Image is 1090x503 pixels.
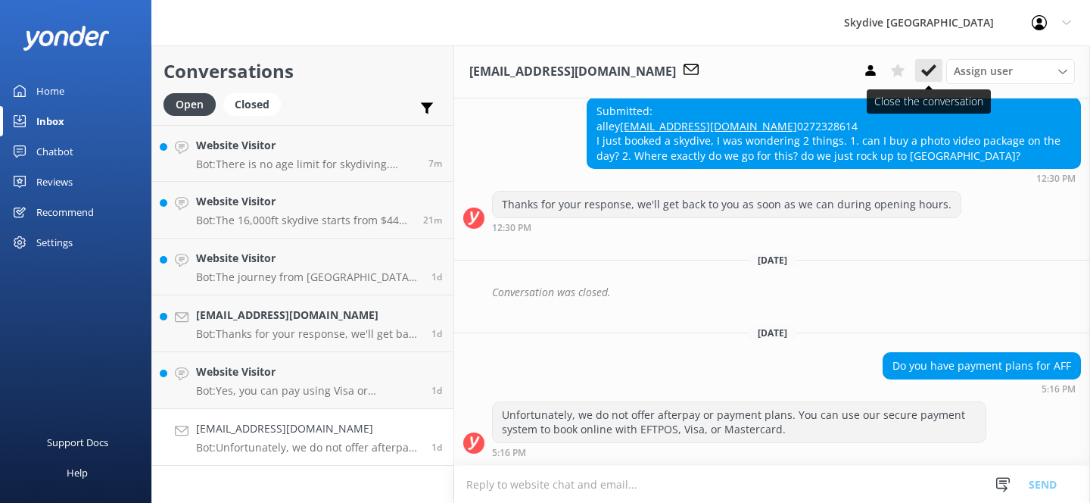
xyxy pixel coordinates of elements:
[423,214,442,227] span: Sep 13 2025 04:41pm (UTC +12:00) Pacific/Auckland
[47,427,108,458] div: Support Docs
[152,352,453,409] a: Website VisitorBot:Yes, you can pay using Visa or Mastercard on our website.1d
[196,327,420,341] p: Bot: Thanks for your response, we'll get back to you as soon as we can during opening hours.
[587,98,1080,168] div: Submitted: alley 0272328614 I just booked a skydive, I was wondering 2 things. 1. can I buy a pho...
[196,250,420,267] h4: Website Visitor
[469,62,676,82] h3: [EMAIL_ADDRESS][DOMAIN_NAME]
[428,157,442,170] span: Sep 13 2025 04:55pm (UTC +12:00) Pacific/Auckland
[152,295,453,352] a: [EMAIL_ADDRESS][DOMAIN_NAME]Bot:Thanks for your response, we'll get back to you as soon as we can...
[463,280,1081,305] div: 2025-09-05T19:40:36.358
[883,383,1081,394] div: Sep 11 2025 05:16pm (UTC +12:00) Pacific/Auckland
[587,173,1081,183] div: Sep 03 2025 12:30pm (UTC +12:00) Pacific/Auckland
[223,95,288,112] a: Closed
[196,420,420,437] h4: [EMAIL_ADDRESS][DOMAIN_NAME]
[946,59,1075,83] div: Assign User
[431,441,442,454] span: Sep 11 2025 05:16pm (UTC +12:00) Pacific/Auckland
[431,327,442,340] span: Sep 12 2025 04:54am (UTC +12:00) Pacific/Auckland
[196,214,412,227] p: Bot: The 16,000ft skydive starts from $445 per person. Please check the latest prices and deals o...
[36,167,73,197] div: Reviews
[492,447,986,458] div: Sep 11 2025 05:16pm (UTC +12:00) Pacific/Auckland
[492,280,1081,305] div: Conversation was closed.
[67,458,88,488] div: Help
[883,353,1080,379] div: Do you have payment plans for AFF
[163,95,223,112] a: Open
[196,193,412,210] h4: Website Visitor
[163,93,216,116] div: Open
[36,136,73,167] div: Chatbot
[163,57,442,86] h2: Conversations
[196,364,420,380] h4: Website Visitor
[620,119,797,133] a: [EMAIL_ADDRESS][DOMAIN_NAME]
[223,93,281,116] div: Closed
[1042,385,1076,394] strong: 5:16 PM
[152,182,453,239] a: Website VisitorBot:The 16,000ft skydive starts from $445 per person. Please check the latest pric...
[152,239,453,295] a: Website VisitorBot:The journey from [GEOGRAPHIC_DATA] to the drop zone takes about 45 minutes. To...
[431,270,442,283] span: Sep 12 2025 12:44pm (UTC +12:00) Pacific/Auckland
[196,307,420,323] h4: [EMAIL_ADDRESS][DOMAIN_NAME]
[36,76,64,106] div: Home
[493,402,986,442] div: Unfortunately, we do not offer afterpay or payment plans. You can use our secure payment system t...
[196,270,420,284] p: Bot: The journey from [GEOGRAPHIC_DATA] to the drop zone takes about 45 minutes. To ensure you ar...
[196,384,420,398] p: Bot: Yes, you can pay using Visa or Mastercard on our website.
[196,158,417,171] p: Bot: There is no age limit for skydiving. However, for small children, the minimum weight restric...
[431,384,442,397] span: Sep 11 2025 07:54pm (UTC +12:00) Pacific/Auckland
[749,326,796,339] span: [DATE]
[954,63,1013,80] span: Assign user
[492,223,531,233] strong: 12:30 PM
[23,26,110,51] img: yonder-white-logo.png
[196,441,420,455] p: Bot: Unfortunately, we do not offer afterpay or payment plans. You can use our secure payment sys...
[36,197,94,227] div: Recommend
[493,192,961,217] div: Thanks for your response, we'll get back to you as soon as we can during opening hours.
[152,409,453,466] a: [EMAIL_ADDRESS][DOMAIN_NAME]Bot:Unfortunately, we do not offer afterpay or payment plans. You can...
[492,448,526,458] strong: 5:16 PM
[152,125,453,182] a: Website VisitorBot:There is no age limit for skydiving. However, for small children, the minimum ...
[749,254,796,267] span: [DATE]
[196,137,417,154] h4: Website Visitor
[36,227,73,258] div: Settings
[492,222,961,233] div: Sep 03 2025 12:30pm (UTC +12:00) Pacific/Auckland
[36,106,64,136] div: Inbox
[1036,174,1076,183] strong: 12:30 PM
